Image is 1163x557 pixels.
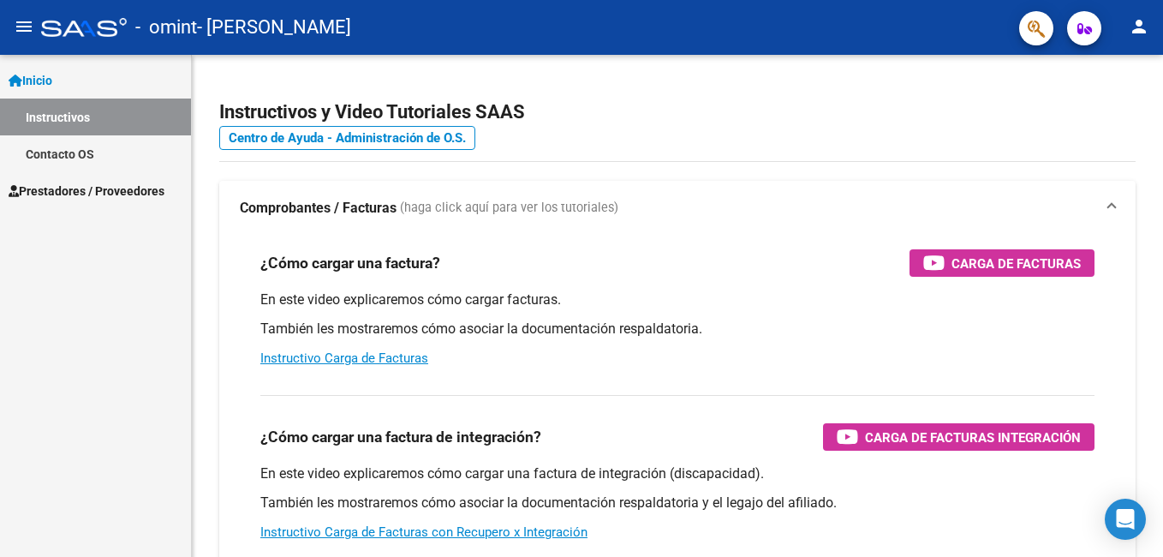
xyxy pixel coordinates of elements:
[1129,16,1149,37] mat-icon: person
[219,181,1136,236] mat-expansion-panel-header: Comprobantes / Facturas (haga click aquí para ver los tutoriales)
[219,96,1136,129] h2: Instructivos y Video Tutoriales SAAS
[260,494,1094,512] p: También les mostraremos cómo asociar la documentación respaldatoria y el legajo del afiliado.
[910,249,1094,277] button: Carga de Facturas
[260,350,428,366] a: Instructivo Carga de Facturas
[260,425,541,449] h3: ¿Cómo cargar una factura de integración?
[260,464,1094,483] p: En este video explicaremos cómo cargar una factura de integración (discapacidad).
[240,199,397,218] strong: Comprobantes / Facturas
[400,199,618,218] span: (haga click aquí para ver los tutoriales)
[14,16,34,37] mat-icon: menu
[260,320,1094,338] p: También les mostraremos cómo asociar la documentación respaldatoria.
[1105,499,1146,540] div: Open Intercom Messenger
[197,9,351,46] span: - [PERSON_NAME]
[260,290,1094,309] p: En este video explicaremos cómo cargar facturas.
[135,9,197,46] span: - omint
[9,182,164,201] span: Prestadores / Proveedores
[260,524,587,540] a: Instructivo Carga de Facturas con Recupero x Integración
[823,423,1094,451] button: Carga de Facturas Integración
[951,253,1081,274] span: Carga de Facturas
[865,427,1081,448] span: Carga de Facturas Integración
[9,71,52,90] span: Inicio
[219,126,475,150] a: Centro de Ayuda - Administración de O.S.
[260,251,440,275] h3: ¿Cómo cargar una factura?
